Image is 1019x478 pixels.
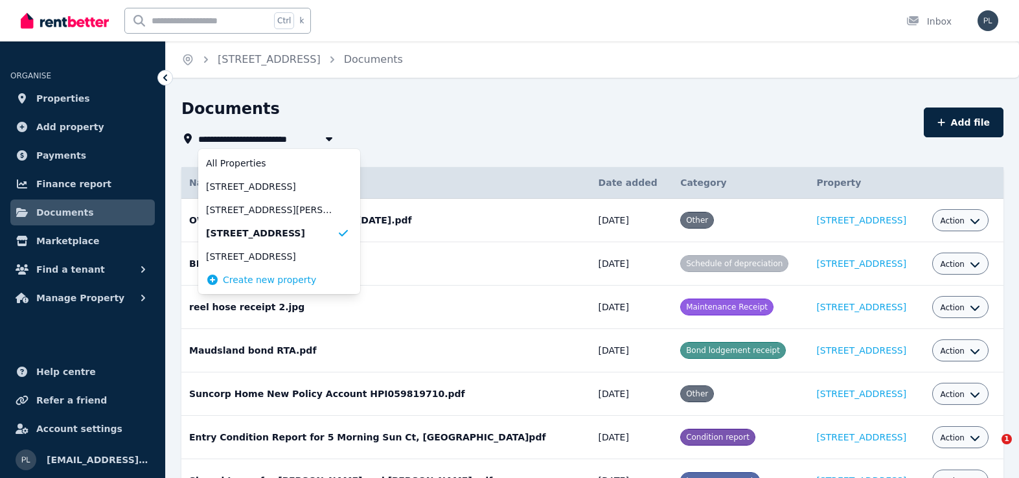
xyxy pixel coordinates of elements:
span: Documents [36,205,94,220]
button: Action [940,433,980,443]
button: Find a tenant [10,256,155,282]
span: ORGANISE [10,71,51,80]
span: Bond lodgement receipt [686,346,780,355]
td: [DATE] [591,416,673,459]
span: Find a tenant [36,262,105,277]
div: Inbox [906,15,952,28]
span: Manage Property [36,290,124,306]
span: Marketplace [36,233,99,249]
span: Action [940,302,965,313]
a: Account settings [10,416,155,442]
a: [STREET_ADDRESS] [816,215,906,225]
span: Add property [36,119,104,135]
button: Action [940,216,980,226]
span: Action [940,346,965,356]
td: OWN20406 - Financial Summary [DATE].pdf [181,199,591,242]
a: [STREET_ADDRESS] [816,258,906,269]
span: All Properties [206,157,337,170]
nav: Breadcrumb [166,41,418,78]
td: [DATE] [591,372,673,416]
span: [STREET_ADDRESS] [206,250,337,263]
td: Maudsland bond RTA.pdf [181,329,591,372]
span: Action [940,389,965,400]
button: Add file [924,108,1003,137]
a: [STREET_ADDRESS] [816,302,906,312]
a: Documents [344,53,403,65]
button: Action [940,302,980,313]
span: Name [189,177,218,188]
a: Marketplace [10,228,155,254]
img: RentBetter [21,11,109,30]
td: [DATE] [591,329,673,372]
span: Account settings [36,421,122,437]
span: [EMAIL_ADDRESS][DOMAIN_NAME] [47,452,150,468]
span: Action [940,259,965,269]
span: Action [940,216,965,226]
a: [STREET_ADDRESS] [816,432,906,442]
td: Entry Condition Report for 5 Morning Sun Ct, [GEOGRAPHIC_DATA]pdf [181,416,591,459]
a: [STREET_ADDRESS] [816,345,906,356]
a: [STREET_ADDRESS] [816,389,906,399]
a: [STREET_ADDRESS] [218,53,321,65]
span: Refer a friend [36,393,107,408]
span: Payments [36,148,86,163]
th: Property [808,167,924,199]
span: [STREET_ADDRESS] [206,227,337,240]
button: Manage Property [10,285,155,311]
span: [STREET_ADDRESS][PERSON_NAME] [206,203,337,216]
button: Action [940,346,980,356]
span: Condition report [686,433,750,442]
td: [DATE] [591,242,673,286]
span: Schedule of depreciation [686,259,783,268]
a: Help centre [10,359,155,385]
span: Finance report [36,176,111,192]
span: Action [940,433,965,443]
span: Maintenance Receipt [686,302,768,312]
span: Properties [36,91,90,106]
span: [STREET_ADDRESS] [206,180,337,193]
th: Category [672,167,808,199]
img: plmarkt@gmail.com [16,450,36,470]
span: Other [686,216,708,225]
iframe: Intercom live chat [975,434,1006,465]
a: Add property [10,114,155,140]
th: Date added [591,167,673,199]
span: Help centre [36,364,96,380]
span: Create new property [223,273,316,286]
span: 1 [1002,434,1012,444]
a: Payments [10,142,155,168]
td: BMT Tax Receipt - 907182.pdf [181,242,591,286]
span: Ctrl [274,12,294,29]
a: Refer a friend [10,387,155,413]
button: Action [940,259,980,269]
span: Other [686,389,708,398]
a: Finance report [10,171,155,197]
td: [DATE] [591,286,673,329]
a: Properties [10,85,155,111]
h1: Documents [181,98,280,119]
img: plmarkt@gmail.com [978,10,998,31]
td: reel hose receipt 2.jpg [181,286,591,329]
button: Action [940,389,980,400]
td: Suncorp Home New Policy Account HPI059819710.pdf [181,372,591,416]
span: k [299,16,304,26]
a: Documents [10,199,155,225]
td: [DATE] [591,199,673,242]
